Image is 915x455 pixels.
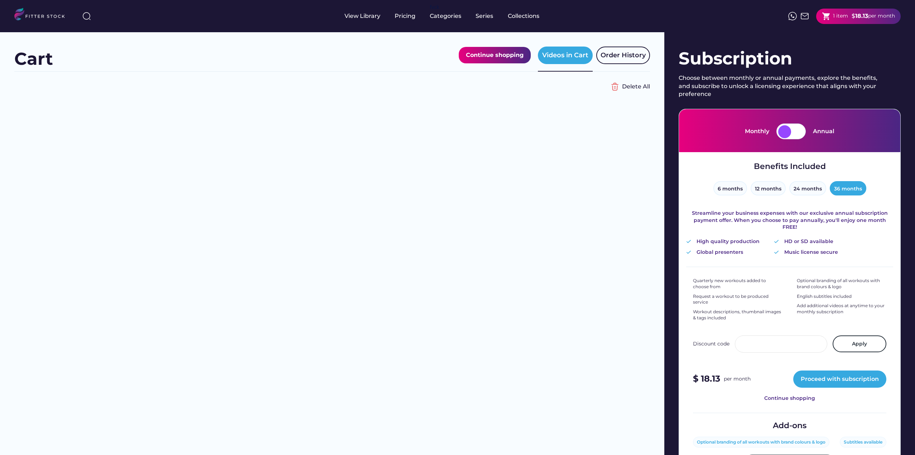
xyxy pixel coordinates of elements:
div: Subscription [679,47,901,71]
div: Delete All [622,83,650,91]
div: Annual [813,127,834,135]
button: 12 months [751,181,786,195]
div: Global presenters [697,249,743,256]
div: Quarterly new workouts added to choose from [693,278,782,290]
div: per month [868,13,895,20]
div: English subtitles included [797,294,852,300]
div: Discount code [693,340,729,348]
div: Continue shopping [466,50,524,60]
div: Streamline your business expenses with our exclusive annual subscription payment offer. When you ... [686,210,893,231]
img: meteor-icons_whatsapp%20%281%29.svg [788,12,797,20]
div: 1 item [833,13,848,20]
div: Add-ons [773,420,806,431]
div: Subtitles available [844,439,882,445]
strong: $ 18.13 [693,373,720,384]
div: Music license secure [784,249,838,256]
div: Optional branding of all workouts with brand colours & logo [797,278,886,290]
div: View Library [345,12,380,20]
img: search-normal%203.svg [82,12,91,20]
button: shopping_cart [822,12,831,21]
div: Request a workout to be produced service [693,294,782,306]
div: $ [852,12,855,20]
img: Frame%2051.svg [800,12,809,20]
div: fvck [430,4,439,11]
div: Optional branding of all workouts with brand colours & logo [697,439,825,445]
img: Vector%20%282%29.svg [686,251,691,254]
div: High quality production [697,238,760,245]
button: Apply [833,335,886,353]
div: Order History [601,51,646,60]
div: Collections [508,12,539,20]
button: 6 months [713,181,747,195]
div: Categories [430,12,461,20]
img: Vector%20%282%29.svg [774,251,779,254]
strong: 18.13 [855,13,868,19]
div: Benefits Included [754,161,826,172]
div: Series [476,12,493,20]
div: per month [724,376,751,383]
div: HD or SD available [784,238,833,245]
div: Choose between monthly or annual payments, explore the benefits, and subscribe to unlock a licens... [679,74,883,98]
img: Group%201000002356%20%282%29.svg [608,79,622,94]
div: Workout descriptions, thumbnail images & tags included [693,309,782,321]
div: Pricing [395,12,415,20]
div: Videos in Cart [542,51,588,60]
button: 36 months [830,181,866,195]
button: 24 months [789,181,826,195]
button: Proceed with subscription [793,371,886,388]
div: Add additional videos at anytime to your monthly subscription [797,303,886,315]
div: Continue shopping [764,395,815,402]
img: Vector%20%282%29.svg [774,240,779,243]
img: LOGO.svg [14,8,71,23]
img: Vector%20%282%29.svg [686,240,691,243]
div: Monthly [745,127,769,135]
div: Cart [14,47,53,71]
